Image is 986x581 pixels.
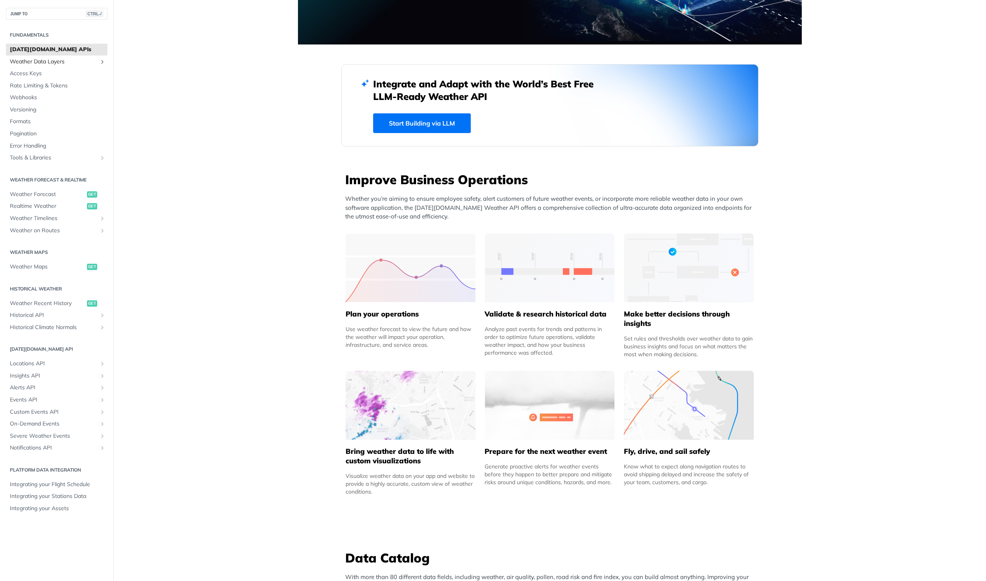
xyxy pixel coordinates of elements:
a: Error Handling [6,140,107,152]
a: Access Keys [6,68,107,80]
span: Weather Data Layers [10,58,97,66]
img: a22d113-group-496-32x.svg [624,233,754,302]
a: Pagination [6,128,107,140]
h5: Prepare for the next weather event [485,447,614,456]
button: Show subpages for Weather on Routes [99,228,105,234]
span: Alerts API [10,384,97,392]
img: 994b3d6-mask-group-32x.svg [624,371,754,440]
h5: Validate & research historical data [485,309,614,319]
div: Set rules and thresholds over weather data to gain business insights and focus on what matters th... [624,335,754,358]
h2: Weather Forecast & realtime [6,176,107,183]
h2: [DATE][DOMAIN_NAME] API [6,346,107,353]
span: CTRL-/ [86,11,103,17]
h2: Historical Weather [6,285,107,292]
span: Realtime Weather [10,202,85,210]
span: Weather Forecast [10,191,85,198]
a: Severe Weather EventsShow subpages for Severe Weather Events [6,430,107,442]
span: Rate Limiting & Tokens [10,82,105,90]
a: Weather Recent Historyget [6,298,107,309]
a: Integrating your Stations Data [6,490,107,502]
a: Tools & LibrariesShow subpages for Tools & Libraries [6,152,107,164]
span: get [87,264,97,270]
span: Weather Timelines [10,215,97,222]
a: Alerts APIShow subpages for Alerts API [6,382,107,394]
a: Weather TimelinesShow subpages for Weather Timelines [6,213,107,224]
span: Pagination [10,130,105,138]
a: Historical APIShow subpages for Historical API [6,309,107,321]
img: 13d7ca0-group-496-2.svg [485,233,615,302]
span: Insights API [10,372,97,380]
h5: Plan your operations [346,309,475,319]
a: Integrating your Flight Schedule [6,479,107,490]
button: Show subpages for Severe Weather Events [99,433,105,439]
a: Locations APIShow subpages for Locations API [6,358,107,370]
div: Use weather forecast to view the future and how the weather will impact your operation, infrastru... [346,325,475,349]
a: Events APIShow subpages for Events API [6,394,107,406]
h3: Improve Business Operations [345,171,758,188]
button: Show subpages for Tools & Libraries [99,155,105,161]
button: Show subpages for Weather Timelines [99,215,105,222]
span: Locations API [10,360,97,368]
button: Show subpages for Insights API [99,373,105,379]
p: Whether you’re aiming to ensure employee safety, alert customers of future weather events, or inc... [345,194,758,221]
span: Tools & Libraries [10,154,97,162]
span: Historical API [10,311,97,319]
button: Show subpages for Weather Data Layers [99,59,105,65]
span: Integrating your Flight Schedule [10,481,105,488]
div: Know what to expect along navigation routes to avoid shipping delayed and increase the safety of ... [624,463,754,486]
span: Historical Climate Normals [10,324,97,331]
h2: Fundamentals [6,31,107,39]
a: [DATE][DOMAIN_NAME] APIs [6,44,107,56]
span: Severe Weather Events [10,432,97,440]
span: Webhooks [10,94,105,102]
a: Weather Forecastget [6,189,107,200]
span: Formats [10,118,105,126]
span: Error Handling [10,142,105,150]
button: JUMP TOCTRL-/ [6,8,107,20]
button: Show subpages for Custom Events API [99,409,105,415]
h5: Make better decisions through insights [624,309,754,328]
span: Weather Maps [10,263,85,271]
a: Integrating your Assets [6,503,107,514]
img: 4463876-group-4982x.svg [346,371,475,440]
a: Notifications APIShow subpages for Notifications API [6,442,107,454]
span: [DATE][DOMAIN_NAME] APIs [10,46,105,54]
a: Weather Mapsget [6,261,107,273]
span: Versioning [10,106,105,114]
a: Versioning [6,104,107,116]
h2: Platform DATA integration [6,466,107,474]
a: On-Demand EventsShow subpages for On-Demand Events [6,418,107,430]
a: Realtime Weatherget [6,200,107,212]
span: Events API [10,396,97,404]
button: Show subpages for Locations API [99,361,105,367]
h2: Integrate and Adapt with the World’s Best Free LLM-Ready Weather API [373,78,605,103]
a: Weather on RoutesShow subpages for Weather on Routes [6,225,107,237]
div: Generate proactive alerts for weather events before they happen to better prepare and mitigate ri... [485,463,614,486]
span: Integrating your Stations Data [10,492,105,500]
a: Rate Limiting & Tokens [6,80,107,92]
span: Weather on Routes [10,227,97,235]
button: Show subpages for Historical Climate Normals [99,324,105,331]
button: Show subpages for On-Demand Events [99,421,105,427]
span: get [87,191,97,198]
a: Custom Events APIShow subpages for Custom Events API [6,406,107,418]
a: Insights APIShow subpages for Insights API [6,370,107,382]
span: get [87,203,97,209]
h5: Fly, drive, and sail safely [624,447,754,456]
a: Start Building via LLM [373,113,471,133]
div: Analyze past events for trends and patterns in order to optimize future operations, validate weat... [485,325,614,357]
span: On-Demand Events [10,420,97,428]
h5: Bring weather data to life with custom visualizations [346,447,475,466]
span: Access Keys [10,70,105,78]
button: Show subpages for Events API [99,397,105,403]
span: Integrating your Assets [10,505,105,513]
img: 39565e8-group-4962x.svg [346,233,475,302]
a: Formats [6,116,107,128]
h3: Data Catalog [345,549,758,566]
a: Weather Data LayersShow subpages for Weather Data Layers [6,56,107,68]
a: Historical Climate NormalsShow subpages for Historical Climate Normals [6,322,107,333]
div: Visualize weather data on your app and website to provide a highly accurate, custom view of weath... [346,472,475,496]
h2: Weather Maps [6,249,107,256]
img: 2c0a313-group-496-12x.svg [485,371,615,440]
button: Show subpages for Alerts API [99,385,105,391]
